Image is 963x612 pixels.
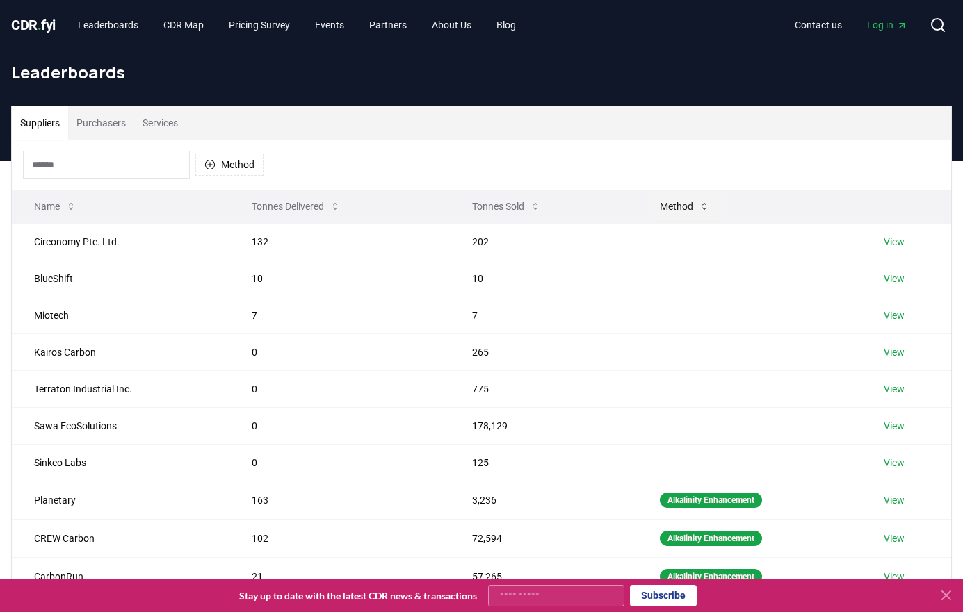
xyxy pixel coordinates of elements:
[12,407,229,444] td: Sawa EcoSolutions
[450,260,638,297] td: 10
[12,260,229,297] td: BlueShift
[784,13,919,38] nav: Main
[229,407,450,444] td: 0
[12,297,229,333] td: Miotech
[649,192,721,220] button: Method
[12,370,229,407] td: Terraton Industrial Inc.
[12,106,68,140] button: Suppliers
[12,333,229,370] td: Kairos Carbon
[229,333,450,370] td: 0
[229,557,450,595] td: 21
[67,13,149,38] a: Leaderboards
[461,192,552,220] button: Tonnes Sold
[67,13,527,38] nav: Main
[229,444,450,481] td: 0
[884,308,905,322] a: View
[884,235,905,249] a: View
[884,382,905,396] a: View
[450,557,638,595] td: 57,265
[784,13,853,38] a: Contact us
[241,192,352,220] button: Tonnes Delivered
[884,531,905,545] a: View
[134,106,186,140] button: Services
[660,569,762,584] div: Alkalinity Enhancement
[12,481,229,519] td: Planetary
[884,345,905,359] a: View
[11,15,56,35] a: CDR.fyi
[11,61,952,83] h1: Leaderboards
[450,407,638,444] td: 178,129
[12,557,229,595] td: CarbonRun
[867,18,907,32] span: Log in
[229,223,450,260] td: 132
[450,370,638,407] td: 775
[485,13,527,38] a: Blog
[229,481,450,519] td: 163
[884,570,905,584] a: View
[884,272,905,286] a: View
[68,106,134,140] button: Purchasers
[195,154,264,176] button: Method
[12,444,229,481] td: Sinkco Labs
[660,493,762,508] div: Alkalinity Enhancement
[450,333,638,370] td: 265
[304,13,355,38] a: Events
[229,370,450,407] td: 0
[660,531,762,546] div: Alkalinity Enhancement
[884,456,905,470] a: View
[229,519,450,557] td: 102
[152,13,215,38] a: CDR Map
[358,13,418,38] a: Partners
[884,419,905,433] a: View
[421,13,483,38] a: About Us
[11,17,56,33] span: CDR fyi
[450,481,638,519] td: 3,236
[884,493,905,507] a: View
[450,519,638,557] td: 72,594
[218,13,301,38] a: Pricing Survey
[450,223,638,260] td: 202
[12,223,229,260] td: Circonomy Pte. Ltd.
[23,192,88,220] button: Name
[450,297,638,333] td: 7
[12,519,229,557] td: CREW Carbon
[856,13,919,38] a: Log in
[229,260,450,297] td: 10
[450,444,638,481] td: 125
[38,17,42,33] span: .
[229,297,450,333] td: 7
